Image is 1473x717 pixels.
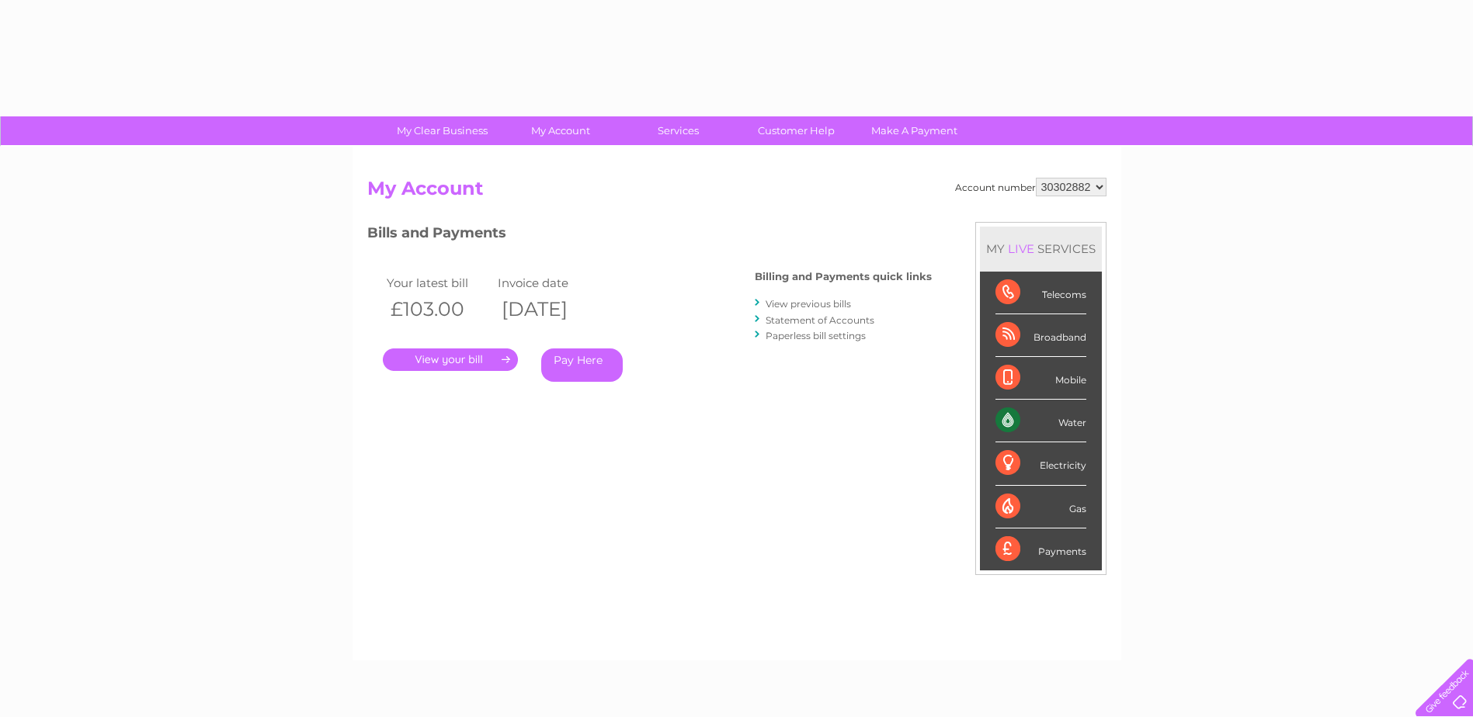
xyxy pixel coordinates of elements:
[995,442,1086,485] div: Electricity
[732,116,860,145] a: Customer Help
[995,528,1086,570] div: Payments
[980,227,1102,271] div: MY SERVICES
[955,178,1106,196] div: Account number
[995,357,1086,400] div: Mobile
[367,222,932,249] h3: Bills and Payments
[496,116,624,145] a: My Account
[766,330,866,341] a: Paperless bill settings
[1005,241,1037,256] div: LIVE
[995,486,1086,528] div: Gas
[383,348,518,371] a: .
[755,271,932,282] h4: Billing and Payments quick links
[850,116,978,145] a: Make A Payment
[367,178,1106,207] h2: My Account
[378,116,506,145] a: My Clear Business
[494,293,606,325] th: [DATE]
[614,116,742,145] a: Services
[383,293,495,325] th: £103.00
[995,272,1086,314] div: Telecoms
[383,272,495,293] td: Your latest bill
[995,314,1086,357] div: Broadband
[494,272,606,293] td: Invoice date
[541,348,623,382] a: Pay Here
[766,298,851,310] a: View previous bills
[995,400,1086,442] div: Water
[766,314,874,326] a: Statement of Accounts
